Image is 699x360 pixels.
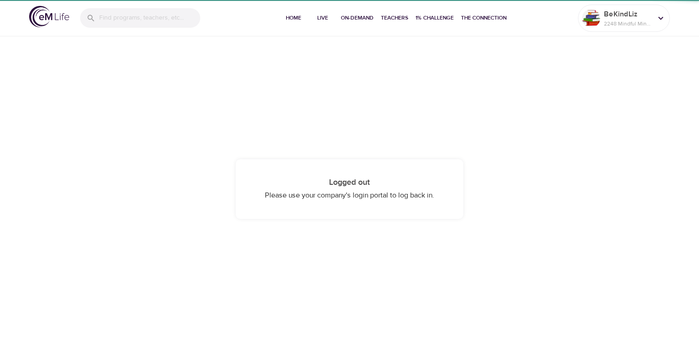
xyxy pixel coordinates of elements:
[582,9,600,27] img: Remy Sharp
[604,20,652,28] p: 2248 Mindful Minutes
[265,191,434,200] span: Please use your company's login portal to log back in.
[283,13,304,23] span: Home
[99,8,200,28] input: Find programs, teachers, etc...
[415,13,454,23] span: 1% Challenge
[29,6,69,27] img: logo
[254,177,445,188] h4: Logged out
[381,13,408,23] span: Teachers
[312,13,334,23] span: Live
[461,13,507,23] span: The Connection
[341,13,374,23] span: On-Demand
[604,9,652,20] p: BeKindLiz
